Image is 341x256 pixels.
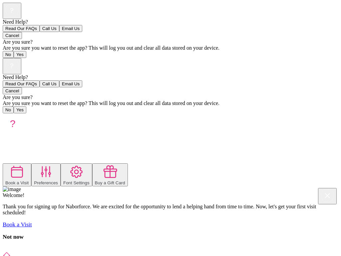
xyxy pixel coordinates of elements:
button: Call Us [40,80,59,87]
div: Welcome! [3,192,338,198]
button: Yes [14,51,26,58]
button: Cancel [3,87,22,94]
div: Are you sure? [3,94,338,100]
a: Book a Visit [3,221,32,228]
button: Read Our FAQs [3,25,40,32]
div: Buy a Gift Card [95,180,125,185]
button: Book a Visit [3,163,31,186]
button: Email Us [59,80,82,87]
a: Not now [3,233,24,240]
button: Call Us [40,25,59,32]
button: Email Us [59,25,82,32]
p: Thank you for signing up for Naborforce. We are excited for the opportunity to lend a helping han... [3,204,338,216]
button: Font Settings [61,163,92,186]
div: Are you sure? [3,39,338,45]
button: Buy a Gift Card [92,163,128,186]
button: Preferences [31,163,61,186]
div: Need Help? [3,19,338,25]
img: image [3,186,21,192]
button: No [3,51,14,58]
button: Yes [14,106,26,113]
div: Are you sure you want to reset the app? This will log you out and clear all data stored on your d... [3,100,338,106]
button: No [3,106,14,113]
div: Book a Visit [5,180,29,185]
div: Font Settings [63,180,90,185]
div: Are you sure you want to reset the app? This will log you out and clear all data stored on your d... [3,45,338,51]
button: Read Our FAQs [3,80,40,87]
div: Preferences [34,180,58,185]
div: Need Help? [3,74,338,80]
button: Cancel [3,32,22,39]
img: avatar [3,113,23,133]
